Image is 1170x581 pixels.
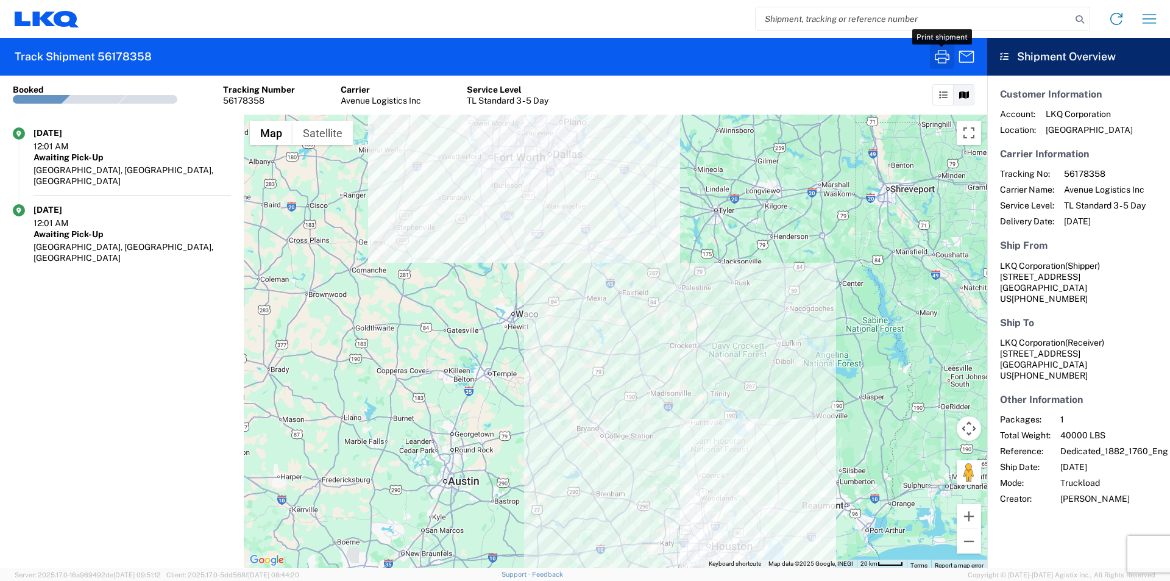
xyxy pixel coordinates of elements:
[1000,88,1157,100] h5: Customer Information
[935,562,984,569] a: Report a map error
[15,49,152,64] h2: Track Shipment 56178358
[1064,168,1146,179] span: 56178358
[957,529,981,554] button: Zoom out
[1065,338,1104,348] span: (Receiver)
[34,218,94,229] div: 12:01 AM
[1000,272,1080,282] span: [STREET_ADDRESS]
[857,560,907,568] button: Map Scale: 20 km per 38 pixels
[957,416,981,441] button: Map camera controls
[1012,371,1088,380] span: [PHONE_NUMBER]
[250,121,292,145] button: Show street map
[34,229,231,240] div: Awaiting Pick-Up
[34,165,231,187] div: [GEOGRAPHIC_DATA], [GEOGRAPHIC_DATA], [GEOGRAPHIC_DATA]
[15,571,161,579] span: Server: 2025.17.0-16a969492de
[34,241,231,263] div: [GEOGRAPHIC_DATA], [GEOGRAPHIC_DATA], [GEOGRAPHIC_DATA]
[1064,184,1146,195] span: Avenue Logistics Inc
[1000,261,1065,271] span: LKQ Corporation
[1000,109,1036,119] span: Account:
[1046,124,1133,135] span: [GEOGRAPHIC_DATA]
[1000,184,1054,195] span: Carrier Name:
[709,560,761,568] button: Keyboard shortcuts
[1000,338,1104,358] span: LKQ Corporation [STREET_ADDRESS]
[987,38,1170,76] header: Shipment Overview
[957,460,981,485] button: Drag Pegman onto the map to open Street View
[1000,430,1051,441] span: Total Weight:
[166,571,299,579] span: Client: 2025.17.0-5dd568f
[223,84,295,95] div: Tracking Number
[1000,462,1051,472] span: Ship Date:
[341,95,421,106] div: Avenue Logistics Inc
[502,571,532,578] a: Support
[223,95,295,106] div: 56178358
[1000,446,1051,457] span: Reference:
[957,121,981,145] button: Toggle fullscreen view
[957,504,981,529] button: Zoom in
[1012,294,1088,304] span: [PHONE_NUMBER]
[910,562,927,569] a: Terms
[13,84,44,95] div: Booked
[248,571,299,579] span: [DATE] 08:44:20
[1064,216,1146,227] span: [DATE]
[1000,240,1157,251] h5: Ship From
[247,552,287,568] img: Google
[1000,216,1054,227] span: Delivery Date:
[34,141,94,152] div: 12:01 AM
[1065,261,1100,271] span: (Shipper)
[1000,337,1157,381] address: [GEOGRAPHIC_DATA] US
[1000,477,1051,488] span: Mode:
[860,560,877,567] span: 20 km
[292,121,353,145] button: Show satellite imagery
[968,569,1155,580] span: Copyright © [DATE]-[DATE] Agistix Inc., All Rights Reserved
[34,204,94,215] div: [DATE]
[532,571,563,578] a: Feedback
[1000,200,1054,211] span: Service Level:
[1000,148,1157,160] h5: Carrier Information
[34,127,94,138] div: [DATE]
[1000,493,1051,504] span: Creator:
[467,84,548,95] div: Service Level
[1064,200,1146,211] span: TL Standard 3 - 5 Day
[34,152,231,163] div: Awaiting Pick-Up
[113,571,161,579] span: [DATE] 09:51:12
[1000,414,1051,425] span: Packages:
[756,7,1071,30] input: Shipment, tracking or reference number
[1000,260,1157,304] address: [GEOGRAPHIC_DATA] US
[1000,168,1054,179] span: Tracking No:
[467,95,548,106] div: TL Standard 3 - 5 Day
[1046,109,1133,119] span: LKQ Corporation
[1000,124,1036,135] span: Location:
[1000,317,1157,329] h5: Ship To
[768,560,853,567] span: Map data ©2025 Google, INEGI
[341,84,421,95] div: Carrier
[247,552,287,568] a: Open this area in Google Maps (opens a new window)
[1000,394,1157,405] h5: Other Information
